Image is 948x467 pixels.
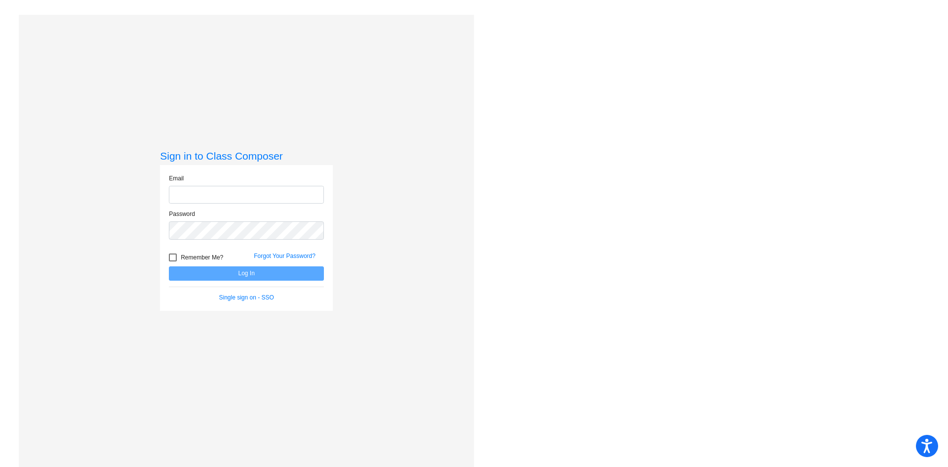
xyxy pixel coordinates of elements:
[181,252,223,263] span: Remember Me?
[169,266,324,281] button: Log In
[219,294,274,301] a: Single sign on - SSO
[254,253,316,259] a: Forgot Your Password?
[160,150,333,162] h3: Sign in to Class Composer
[169,174,184,183] label: Email
[169,210,195,218] label: Password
